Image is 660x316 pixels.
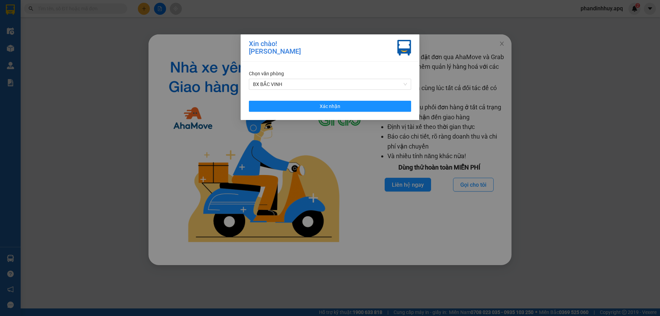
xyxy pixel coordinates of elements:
[253,79,407,89] span: BX BẮC VINH
[249,101,411,112] button: Xác nhận
[249,40,301,56] div: Xin chào! [PERSON_NAME]
[249,70,411,77] div: Chọn văn phòng
[320,102,340,110] span: Xác nhận
[397,40,411,56] img: vxr-icon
